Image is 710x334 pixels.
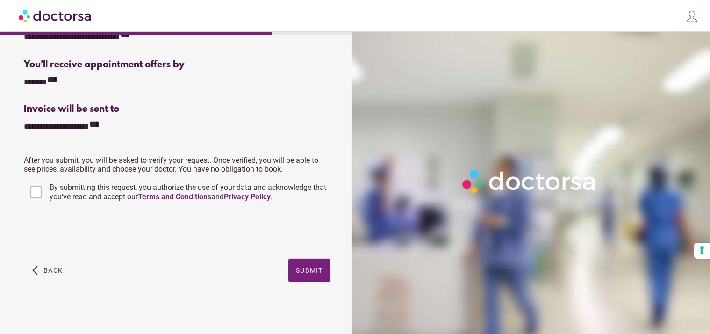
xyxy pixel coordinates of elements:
[685,10,698,23] img: icons8-customer-100.png
[43,267,63,274] span: Back
[138,192,211,201] a: Terms and Conditions
[24,213,166,249] iframe: reCAPTCHA
[29,259,66,282] button: arrow_back_ios Back
[288,259,330,282] button: Submit
[459,166,601,197] img: Logo-Doctorsa-trans-White-partial-flat.png
[24,59,330,70] div: You'll receive appointment offers by
[24,156,330,174] p: After you submit, you will be asked to verify your request. Once verified, you will be able to se...
[296,267,323,274] span: Submit
[19,5,93,26] img: Doctorsa.com
[224,192,271,201] a: Privacy Policy
[694,243,710,259] button: Your consent preferences for tracking technologies
[50,183,326,201] span: By submitting this request, you authorize the use of your data and acknowledge that you've read a...
[24,104,330,115] div: Invoice will be sent to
